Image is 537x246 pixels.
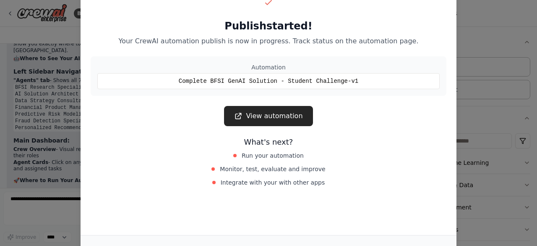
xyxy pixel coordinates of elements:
[97,63,440,71] div: Automation
[224,106,313,126] a: View automation
[91,136,446,148] h3: What's next?
[91,19,446,33] h2: Publish started!
[91,36,446,46] p: Your CrewAI automation publish is now in progress. Track status on the automation page.
[242,151,304,160] span: Run your automation
[97,73,440,89] div: Complete BFSI GenAI Solution - Student Challenge-v1
[220,165,325,173] span: Monitor, test, evaluate and improve
[221,178,325,187] span: Integrate with your with other apps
